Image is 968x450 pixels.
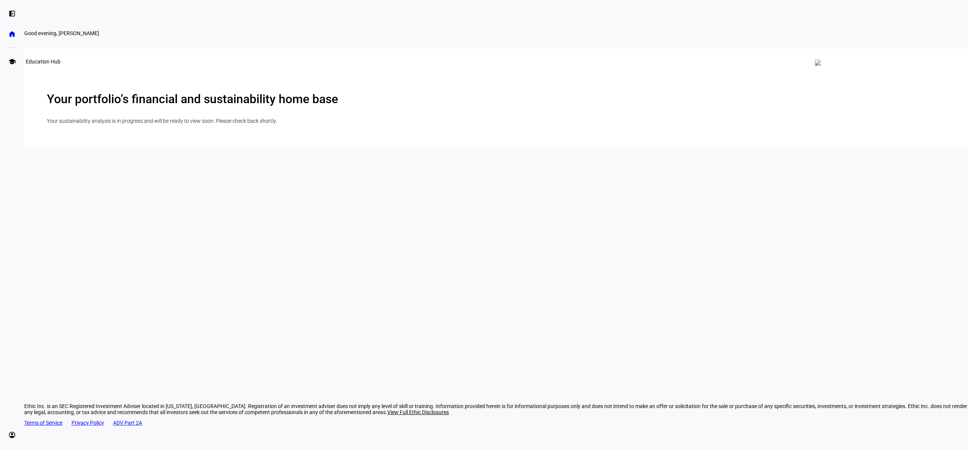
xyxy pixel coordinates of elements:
[23,57,64,66] div: Education Hub
[8,431,16,439] eth-mat-symbol: account_circle
[8,58,16,65] eth-mat-symbol: school
[5,26,20,42] a: home
[8,30,16,38] eth-mat-symbol: home
[24,403,968,415] div: Ethic Inc. is an SEC Registered Investment Adviser located in [US_STATE], [GEOGRAPHIC_DATA]. Regi...
[71,420,104,426] a: Privacy Policy
[815,60,934,66] img: dashboard-multi-overview.svg
[113,420,142,426] a: ADV Part 2A
[387,409,449,415] span: View Full Ethic Disclosures
[47,92,945,106] h2: Your portfolio’s financial and sustainability home base
[24,420,62,426] a: Terms of Service
[24,30,478,36] div: Good evening, Jeff
[8,10,16,17] eth-mat-symbol: left_panel_open
[47,116,945,125] p: Your sustainability analysis is in progress and will be ready to view soon. Please check back sho...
